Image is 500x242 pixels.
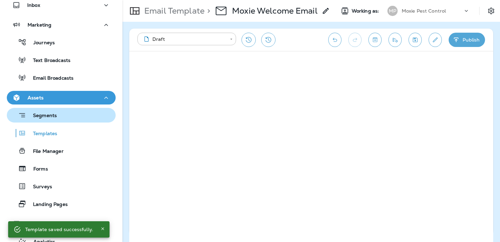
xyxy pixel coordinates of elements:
[7,161,116,176] button: Forms
[409,33,422,47] button: Save
[387,6,398,16] div: MP
[26,75,73,82] p: Email Broadcasts
[26,113,57,119] p: Segments
[7,35,116,49] button: Journeys
[7,70,116,85] button: Email Broadcasts
[26,58,70,64] p: Text Broadcasts
[28,22,51,28] p: Marketing
[241,33,256,47] button: Restore from previous version
[27,40,55,46] p: Journeys
[7,197,116,211] button: Landing Pages
[402,8,446,14] p: Moxie Pest Control
[26,148,64,155] p: File Manager
[142,36,225,43] div: Draft
[7,18,116,32] button: Marketing
[7,126,116,140] button: Templates
[261,33,276,47] button: View Changelog
[26,131,57,137] p: Templates
[388,33,402,47] button: Send test email
[26,201,68,208] p: Landing Pages
[352,8,381,14] span: Working as:
[429,33,442,47] button: Edit details
[7,53,116,67] button: Text Broadcasts
[7,144,116,158] button: File Manager
[7,108,116,123] button: Segments
[204,6,210,16] p: >
[26,184,52,190] p: Surveys
[27,166,48,173] p: Forms
[7,179,116,193] button: Surveys
[7,91,116,104] button: Assets
[328,33,341,47] button: Undo
[141,6,204,16] p: Email Template
[25,223,93,236] div: Template saved successfully.
[232,6,318,16] p: Moxie Welcome Email
[449,33,485,47] button: Publish
[99,225,107,233] button: Close
[28,95,44,100] p: Assets
[485,5,497,17] button: Settings
[27,2,40,8] p: Inbox
[368,33,382,47] button: Toggle preview
[7,217,116,231] button: Data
